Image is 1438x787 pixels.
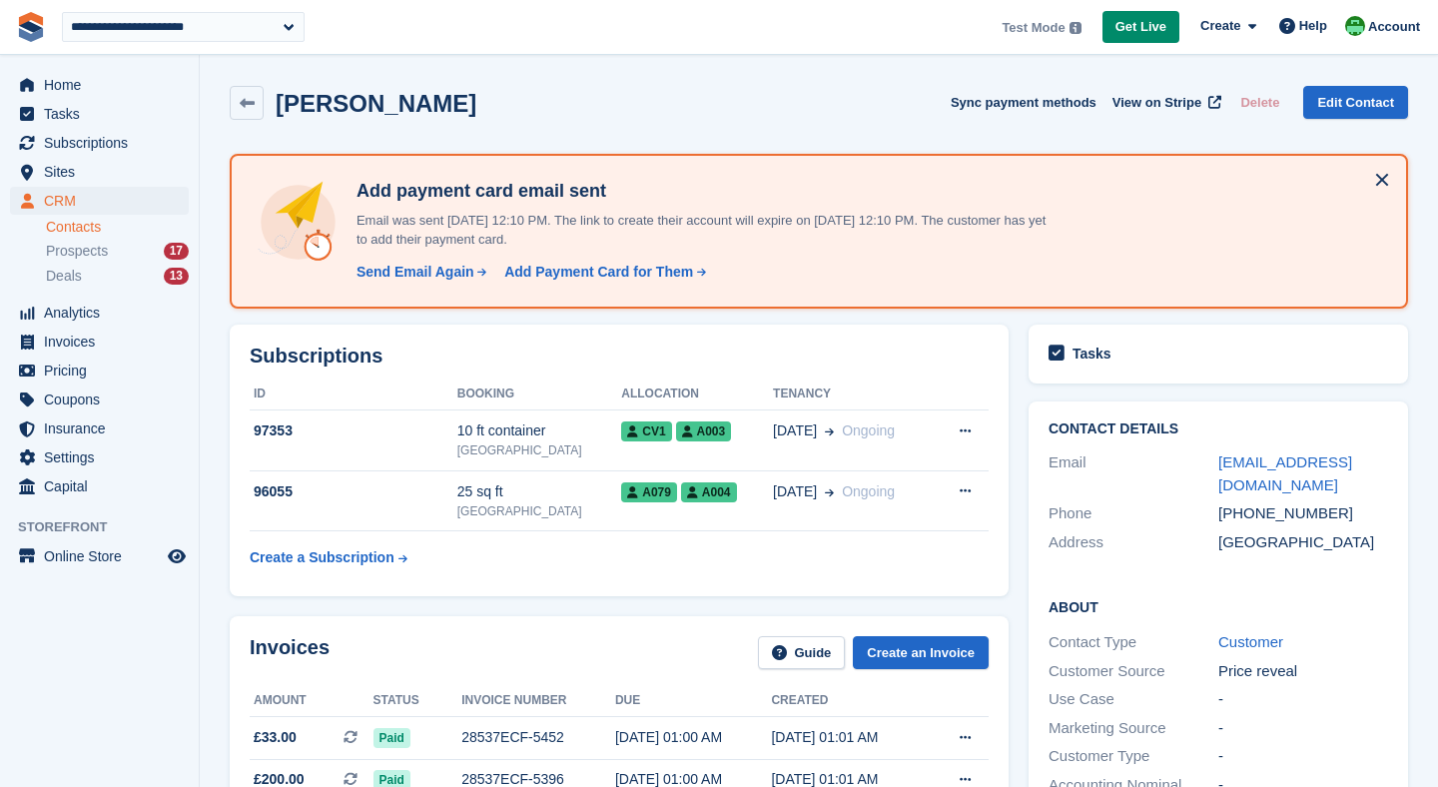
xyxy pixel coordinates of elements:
a: menu [10,187,189,215]
th: Due [615,685,771,717]
span: Create [1200,16,1240,36]
span: Ongoing [842,483,895,499]
span: Home [44,71,164,99]
a: [EMAIL_ADDRESS][DOMAIN_NAME] [1218,453,1352,493]
a: menu [10,328,189,356]
span: View on Stripe [1112,93,1201,113]
a: Contacts [46,218,189,237]
div: [DATE] 01:00 AM [615,727,771,748]
span: Settings [44,443,164,471]
span: Sites [44,158,164,186]
span: [DATE] [773,420,817,441]
a: menu [10,100,189,128]
th: Status [373,685,462,717]
div: Phone [1049,502,1218,525]
div: 17 [164,243,189,260]
span: Online Store [44,542,164,570]
div: - [1218,688,1388,711]
img: Laura Carlisle [1345,16,1365,36]
div: Add Payment Card for Them [504,262,693,283]
a: menu [10,71,189,99]
a: Preview store [165,544,189,568]
div: 96055 [250,481,457,502]
a: Guide [758,636,846,669]
a: Add Payment Card for Them [496,262,708,283]
a: Prospects 17 [46,241,189,262]
div: Address [1049,531,1218,554]
th: Booking [457,379,622,410]
div: [PHONE_NUMBER] [1218,502,1388,525]
span: Prospects [46,242,108,261]
span: Get Live [1115,17,1166,37]
div: Marketing Source [1049,717,1218,740]
h2: Subscriptions [250,345,989,368]
span: Coupons [44,386,164,413]
h2: Invoices [250,636,330,669]
span: Capital [44,472,164,500]
span: CRM [44,187,164,215]
h4: Add payment card email sent [349,180,1048,203]
th: ID [250,379,457,410]
span: A003 [676,421,732,441]
a: Create an Invoice [853,636,989,669]
div: Customer Source [1049,660,1218,683]
span: Tasks [44,100,164,128]
h2: Tasks [1073,345,1111,363]
span: Storefront [18,517,199,537]
span: Subscriptions [44,129,164,157]
th: Invoice number [461,685,615,717]
a: menu [10,158,189,186]
span: Account [1368,17,1420,37]
span: Invoices [44,328,164,356]
div: Create a Subscription [250,547,394,568]
div: 25 sq ft [457,481,622,502]
a: menu [10,542,189,570]
div: Price reveal [1218,660,1388,683]
a: Customer [1218,633,1283,650]
img: icon-info-grey-7440780725fd019a000dd9b08b2336e03edf1995a4989e88bcd33f0948082b44.svg [1070,22,1081,34]
span: CV1 [621,421,671,441]
button: Delete [1232,86,1287,119]
span: Analytics [44,299,164,327]
th: Allocation [621,379,773,410]
h2: Contact Details [1049,421,1388,437]
a: Get Live [1102,11,1179,44]
a: Create a Subscription [250,539,407,576]
div: [GEOGRAPHIC_DATA] [457,441,622,459]
div: 13 [164,268,189,285]
div: [GEOGRAPHIC_DATA] [1218,531,1388,554]
span: A079 [621,482,677,502]
th: Created [771,685,927,717]
th: Amount [250,685,373,717]
a: menu [10,386,189,413]
span: Insurance [44,414,164,442]
img: add-payment-card-4dbda4983b697a7845d177d07a5d71e8a16f1ec00487972de202a45f1e8132f5.svg [256,180,341,265]
a: menu [10,129,189,157]
div: Send Email Again [357,262,474,283]
span: Deals [46,267,82,286]
a: menu [10,414,189,442]
span: Paid [373,728,410,748]
span: Test Mode [1002,18,1065,38]
div: 97353 [250,420,457,441]
a: View on Stripe [1104,86,1225,119]
img: stora-icon-8386f47178a22dfd0bd8f6a31ec36ba5ce8667c1dd55bd0f319d3a0aa187defe.svg [16,12,46,42]
a: Deals 13 [46,266,189,287]
span: [DATE] [773,481,817,502]
a: menu [10,472,189,500]
div: - [1218,717,1388,740]
a: Edit Contact [1303,86,1408,119]
div: Customer Type [1049,745,1218,768]
p: Email was sent [DATE] 12:10 PM. The link to create their account will expire on [DATE] 12:10 PM. ... [349,211,1048,250]
span: Pricing [44,357,164,385]
h2: About [1049,596,1388,616]
span: Ongoing [842,422,895,438]
div: Email [1049,451,1218,496]
a: menu [10,443,189,471]
div: - [1218,745,1388,768]
span: Help [1299,16,1327,36]
div: 10 ft container [457,420,622,441]
button: Sync payment methods [951,86,1096,119]
a: menu [10,357,189,385]
div: Contact Type [1049,631,1218,654]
